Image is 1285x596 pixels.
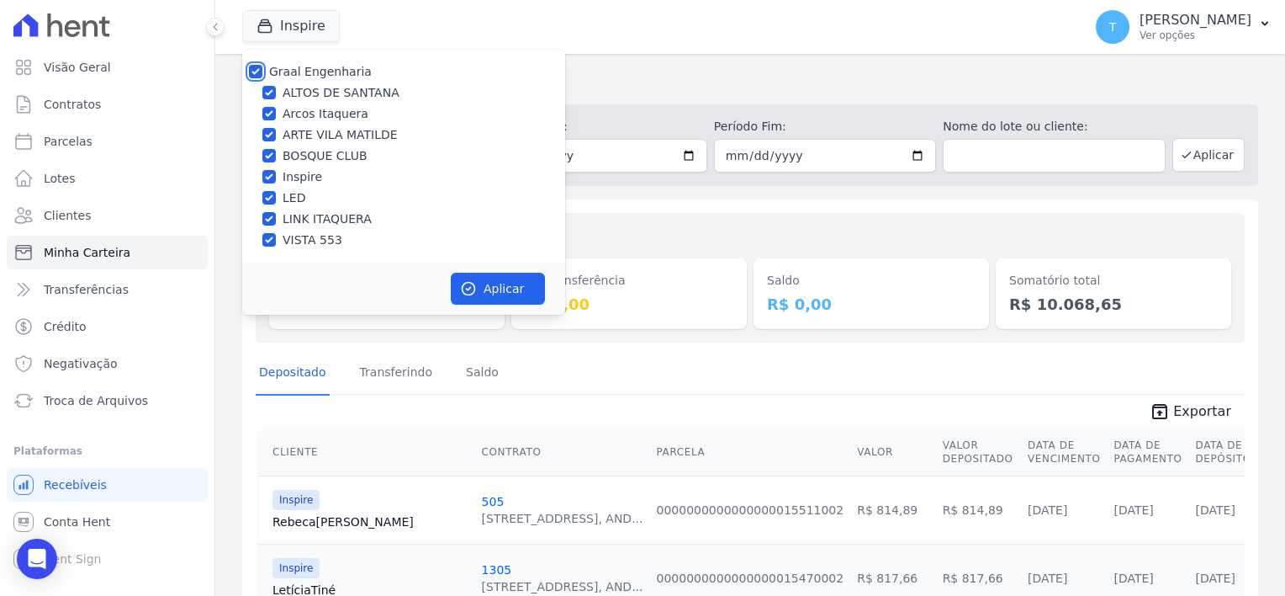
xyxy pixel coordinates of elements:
span: Recebíveis [44,476,107,493]
label: Nome do lote ou cliente: [943,118,1165,136]
a: Transferindo [357,352,436,396]
label: Inspire [283,168,322,186]
th: Valor [850,428,935,476]
button: Inspire [242,10,340,42]
span: Visão Geral [44,59,111,76]
dd: R$ 0,00 [767,293,976,316]
a: Crédito [7,310,208,343]
h2: Minha Carteira [242,67,1258,98]
a: [DATE] [1196,572,1235,585]
th: Valor Depositado [936,428,1021,476]
span: Parcelas [44,133,93,150]
a: Conta Hent [7,505,208,539]
label: LINK ITAQUERA [283,210,372,228]
a: 1305 [482,563,512,577]
th: Parcela [650,428,851,476]
th: Data de Pagamento [1107,428,1188,476]
a: 0000000000000000015511002 [657,503,844,517]
span: Contratos [44,96,101,113]
a: [DATE] [1113,572,1153,585]
span: Minha Carteira [44,244,130,261]
a: Clientes [7,199,208,232]
a: Contratos [7,88,208,121]
th: Contrato [475,428,650,476]
span: Troca de Arquivos [44,392,148,409]
a: Saldo [463,352,502,396]
a: [DATE] [1196,503,1235,517]
i: unarchive [1150,402,1170,422]
span: Inspire [272,558,320,578]
span: Exportar [1173,402,1231,422]
label: ALTOS DE SANTANA [283,84,399,102]
td: R$ 814,89 [850,476,935,544]
a: unarchive Exportar [1136,402,1245,425]
a: Transferências [7,273,208,306]
label: Graal Engenharia [269,65,372,78]
span: Conta Hent [44,514,110,530]
span: T [1109,21,1117,33]
dd: R$ 10.068,65 [1009,293,1218,316]
div: Open Intercom Messenger [17,539,57,579]
dd: R$ 0,00 [525,293,733,316]
a: Depositado [256,352,330,396]
label: ARTE VILA MATILDE [283,126,398,144]
a: Lotes [7,162,208,195]
dt: Em transferência [525,272,733,290]
th: Cliente [259,428,475,476]
a: Visão Geral [7,51,208,84]
a: Minha Carteira [7,236,208,269]
span: Transferências [44,281,129,298]
button: T [PERSON_NAME] Ver opções [1082,3,1285,51]
span: Inspire [272,490,320,510]
a: Troca de Arquivos [7,384,208,418]
p: Ver opções [1140,29,1251,42]
a: 0000000000000000015470002 [657,572,844,585]
span: Clientes [44,207,91,224]
a: Rebeca[PERSON_NAME] [272,514,468,530]
label: Arcos Itaquera [283,105,368,123]
label: VISTA 553 [283,231,342,249]
a: Parcelas [7,125,208,158]
a: Recebíveis [7,468,208,502]
a: Negativação [7,347,208,380]
span: Negativação [44,355,118,372]
dt: Somatório total [1009,272,1218,290]
th: Data de Depósito [1189,428,1258,476]
span: Lotes [44,170,76,187]
label: Período Fim: [714,118,936,136]
label: Período Inicío: [484,118,706,136]
div: [STREET_ADDRESS], AND... [482,510,643,527]
button: Aplicar [451,273,545,305]
th: Data de Vencimento [1021,428,1107,476]
a: [DATE] [1028,503,1067,517]
button: Aplicar [1172,138,1245,172]
td: R$ 814,89 [936,476,1021,544]
div: [STREET_ADDRESS], AND... [482,578,643,595]
a: 505 [482,495,505,508]
a: [DATE] [1028,572,1067,585]
dt: Saldo [767,272,976,290]
p: [PERSON_NAME] [1140,12,1251,29]
span: Crédito [44,318,87,335]
div: Plataformas [13,441,201,461]
label: BOSQUE CLUB [283,147,368,165]
label: LED [283,189,305,207]
a: [DATE] [1113,503,1153,517]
